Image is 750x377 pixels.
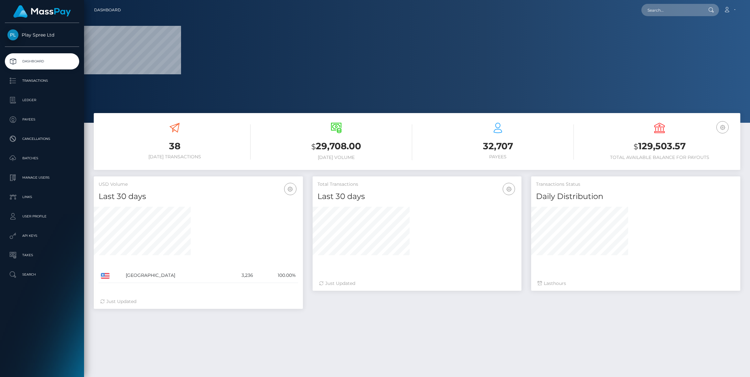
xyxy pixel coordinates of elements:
div: Just Updated [100,298,296,305]
h6: Payees [422,154,574,160]
h6: [DATE] Volume [260,155,412,160]
img: Play Spree Ltd [7,29,18,40]
a: Batches [5,150,79,166]
a: Links [5,189,79,205]
span: Play Spree Ltd [5,32,79,38]
h4: Daily Distribution [536,191,735,202]
a: Dashboard [5,53,79,69]
p: Taxes [7,250,77,260]
h6: Total Available Balance for Payouts [584,155,735,160]
p: API Keys [7,231,77,241]
p: Links [7,192,77,202]
a: Transactions [5,73,79,89]
div: Last hours [538,280,734,287]
p: Manage Users [7,173,77,183]
p: Ledger [7,95,77,105]
img: MassPay Logo [13,5,71,18]
h3: 32,707 [422,140,574,152]
input: Search... [641,4,702,16]
a: Ledger [5,92,79,108]
img: US.png [101,273,110,279]
h3: 129,503.57 [584,140,735,153]
h4: Last 30 days [317,191,517,202]
h5: Total Transactions [317,181,517,188]
h4: Last 30 days [99,191,298,202]
h3: 29,708.00 [260,140,412,153]
a: Payees [5,111,79,128]
p: User Profile [7,212,77,221]
a: Search [5,267,79,283]
a: Cancellations [5,131,79,147]
p: Payees [7,115,77,124]
p: Cancellations [7,134,77,144]
small: $ [634,142,638,151]
p: Search [7,270,77,279]
div: Just Updated [319,280,515,287]
a: Taxes [5,247,79,263]
p: Transactions [7,76,77,86]
h5: Transactions Status [536,181,735,188]
td: [GEOGRAPHIC_DATA] [123,268,225,283]
td: 100.00% [255,268,298,283]
a: Dashboard [94,3,121,17]
h3: 38 [99,140,251,152]
a: Manage Users [5,170,79,186]
td: 3,236 [225,268,255,283]
p: Dashboard [7,57,77,66]
h5: USD Volume [99,181,298,188]
h6: [DATE] Transactions [99,154,251,160]
a: API Keys [5,228,79,244]
p: Batches [7,153,77,163]
small: $ [311,142,316,151]
a: User Profile [5,208,79,225]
